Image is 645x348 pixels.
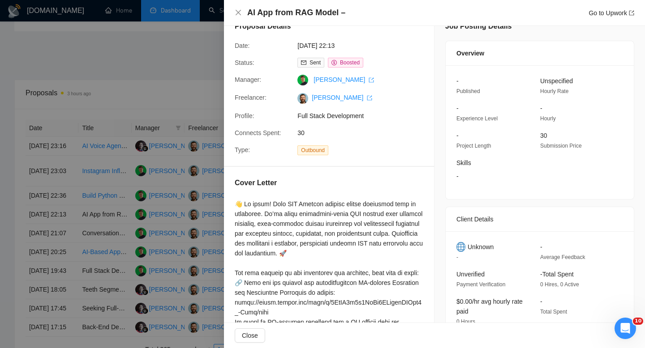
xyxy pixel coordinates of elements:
span: Date: [235,42,249,49]
span: - [456,77,459,85]
span: 30 [297,128,432,138]
span: Published [456,88,480,94]
button: Close [235,328,265,343]
span: Skills [456,159,471,166]
span: Outbound [297,145,328,155]
span: Status: [235,59,254,66]
span: - [456,171,610,181]
div: Client Details [456,207,623,231]
span: - [540,105,542,112]
span: dollar [331,60,337,65]
button: Close [235,9,242,17]
a: Go to Upworkexport [589,9,634,17]
span: Submission Price [540,143,582,149]
span: [DATE] 22:13 [297,41,432,51]
iframe: Intercom live chat [615,318,636,339]
span: Total Spent [540,309,567,315]
span: Overview [456,48,484,58]
span: Boosted [340,59,360,66]
span: Manager: [235,76,261,83]
span: - Total Spent [540,271,574,278]
span: Sent [310,59,321,66]
span: Hourly Rate [540,88,568,94]
span: - [456,254,458,260]
span: close [235,9,242,16]
a: [PERSON_NAME] export [314,76,374,83]
h5: Job Posting Details [445,21,512,32]
span: 0 Hires, 0 Active [540,281,579,288]
span: Average Feedback [540,254,585,260]
span: - [540,243,542,250]
span: 30 [540,132,547,139]
span: Full Stack Development [297,111,432,121]
span: Project Length [456,143,491,149]
span: Type: [235,146,250,153]
img: 🌐 [456,242,465,252]
span: mail [301,60,306,65]
span: - [456,105,459,112]
span: export [369,77,374,83]
span: 0 Hours [456,318,475,325]
span: Freelancer: [235,94,267,101]
span: $0.00/hr avg hourly rate paid [456,298,523,315]
span: Close [242,331,258,340]
span: Connects Spent: [235,129,281,136]
span: Profile: [235,112,254,119]
span: Experience Level [456,115,498,122]
span: Unspecified [540,77,573,85]
span: export [629,10,634,16]
a: [PERSON_NAME] export [312,94,372,101]
span: - [456,132,459,139]
span: export [367,95,372,101]
img: c1-JWQDXWEy3CnA6sRtFzzU22paoDq5cZnWyBNc3HWqwvuW0qNnjm1CMP-YmbEEtPC [297,93,308,104]
span: - [540,298,542,305]
h5: Cover Letter [235,178,277,188]
span: Unknown [468,242,494,252]
span: Payment Verification [456,281,505,288]
span: Hourly [540,115,556,122]
h4: AI App from RAG Model – [247,7,345,18]
span: Unverified [456,271,485,278]
h5: Proposal Details [235,21,291,32]
span: 10 [633,318,643,325]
